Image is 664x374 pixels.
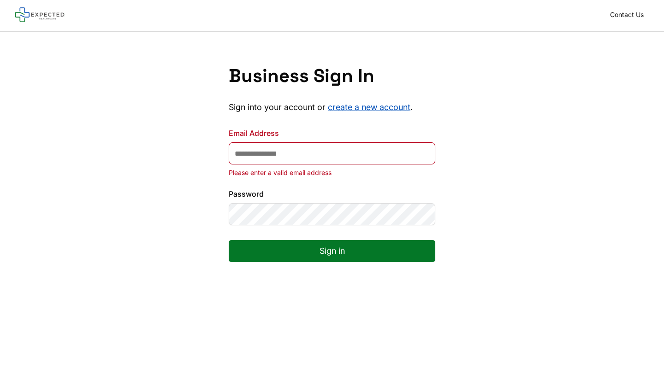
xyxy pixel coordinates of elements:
label: Password [229,188,435,199]
h1: Business Sign In [229,65,435,87]
p: Sign into your account or . [229,102,435,113]
a: create a new account [328,102,410,112]
button: Sign in [229,240,435,262]
p: Please enter a valid email address [229,168,435,177]
a: Contact Us [605,8,649,21]
label: Email Address [229,128,435,139]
